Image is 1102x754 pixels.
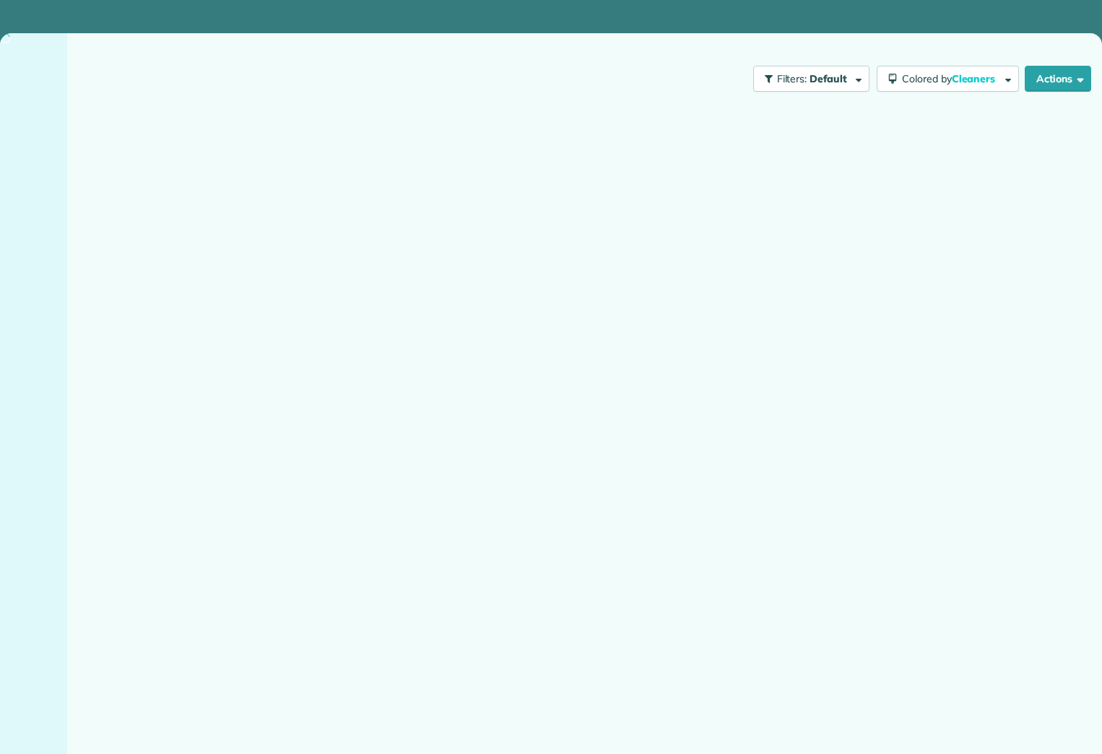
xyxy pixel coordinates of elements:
[1025,66,1091,92] button: Actions
[777,72,807,85] span: Filters:
[746,66,869,92] a: Filters: Default
[810,72,848,85] span: Default
[753,66,869,92] button: Filters: Default
[877,66,1019,92] button: Colored byCleaners
[902,72,1000,85] span: Colored by
[952,72,998,85] span: Cleaners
